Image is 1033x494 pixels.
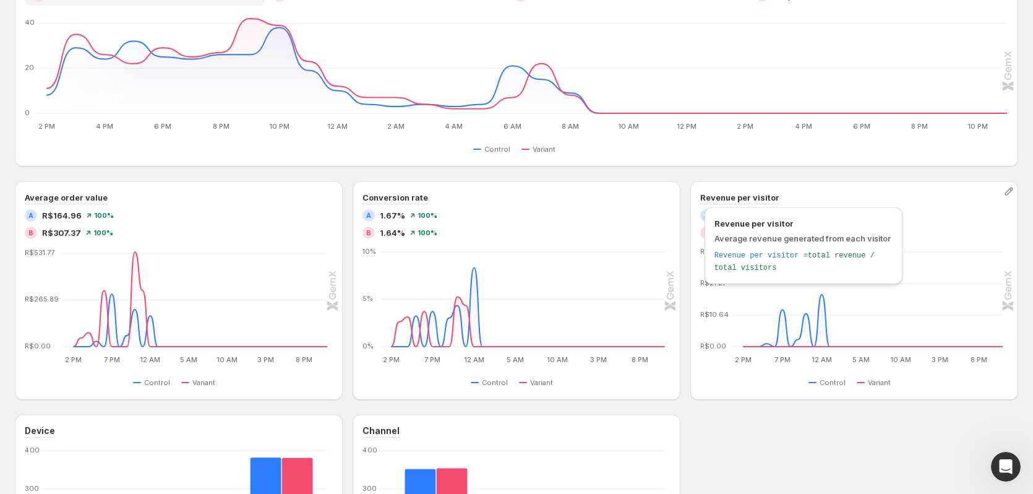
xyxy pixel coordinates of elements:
[418,229,437,236] span: 100 %
[362,484,377,493] text: 300
[735,355,752,364] text: 2 PM
[362,191,428,204] h3: Conversion rate
[507,355,525,364] text: 5 AM
[366,212,371,219] h2: A
[94,212,114,219] span: 100 %
[618,122,639,131] text: 10 AM
[8,5,32,28] button: go back
[971,355,988,364] text: 8 PM
[42,209,82,222] span: R$164.96
[20,168,193,253] div: As I said above, when you view by , it means that only the orders made directly on this page will...
[714,251,808,260] span: Revenue per visitor =
[19,399,29,409] button: Emoji picker
[192,378,215,388] span: Variant
[96,270,139,280] i: Page Only
[737,122,753,131] text: 2 PM
[93,229,113,236] span: 100 %
[10,262,238,451] div: Antony says…
[179,54,228,67] div: 5-6 to both
[25,425,55,437] h3: Device
[45,331,88,340] i: Page Only
[890,355,911,364] text: 10 AM
[28,212,33,219] h2: A
[820,378,846,388] span: Control
[104,355,120,364] text: 7 PM
[42,227,81,239] span: R$307.37
[257,355,274,364] text: 3 PM
[853,122,870,131] text: 6 PM
[10,84,203,160] div: If I understand you are confusing with why you run the test for all the products, but you view by...
[547,355,568,364] text: 10 AM
[911,122,928,131] text: 8 PM
[464,355,484,364] text: 12 AM
[562,122,579,131] text: 8 AM
[194,5,217,28] button: Home
[213,122,229,131] text: 8 PM
[795,122,812,131] text: 4 PM
[25,446,40,454] text: 400
[140,355,161,364] text: 12 AM
[169,47,238,74] div: 5-6 to both
[868,378,891,388] span: Variant
[590,355,607,364] text: 3 PM
[632,355,649,364] text: 8 PM
[387,122,405,131] text: 2 AM
[991,452,1021,482] iframe: Intercom live chat
[418,212,437,219] span: 100 %
[39,399,49,409] button: Gif picker
[504,122,521,131] text: 6 AM
[28,229,33,236] h2: B
[133,375,175,390] button: Control
[533,144,555,154] span: Variant
[812,355,832,364] text: 12 AM
[25,191,108,204] h3: Average order value
[362,342,374,350] text: 0%
[38,122,55,131] text: 2 PM
[471,375,513,390] button: Control
[217,5,239,27] div: Close
[144,378,170,388] span: Control
[521,142,560,157] button: Variant
[25,342,51,350] text: R$0.00
[96,122,113,131] text: 4 PM
[60,15,123,28] p: Active 30m ago
[380,227,405,239] span: 1.64%
[383,355,400,364] text: 2 PM
[714,217,893,230] span: Revenue per visitor
[424,355,440,364] text: 7 PM
[79,399,88,409] button: Start recording
[212,394,232,414] button: Send a message…
[180,355,197,364] text: 5 AM
[11,373,237,394] textarea: Message…
[10,84,238,161] div: Antony says…
[10,161,238,262] div: Antony says…
[519,375,558,390] button: Variant
[362,446,377,454] text: 400
[20,349,193,433] div: However, if a customer visits this product page, adds the product to the cart, but then goes on t...
[327,122,348,131] text: 12 AM
[217,355,238,364] text: 10 AM
[808,375,851,390] button: Control
[677,122,697,131] text: 12 PM
[445,122,463,131] text: 4 AM
[20,92,193,152] div: If I understand you are confusing with why you run the test for all the products, but you view by...
[10,262,203,441] div: With a 5-5 split inPage Onlyview, it means that when a customer visits this specific page, adds t...
[10,161,203,261] div: As I said above, when you view byPage Only, it means that only the orders made directly on this p...
[482,378,508,388] span: Control
[296,355,312,364] text: 8 PM
[362,425,400,437] h3: Channel
[20,169,190,191] i: Page Only
[700,191,779,204] h3: Revenue per visitor
[380,209,405,222] span: 1.67%
[700,310,729,319] text: R$10.64
[154,122,171,131] text: 6 PM
[25,248,54,257] text: R$531.77
[10,47,238,84] div: Henrique says…
[20,269,193,342] div: With a 5-5 split in view, it means that when a customer visits this specific page, adds the produ...
[774,355,791,364] text: 7 PM
[25,63,34,72] text: 20
[362,247,376,256] text: 10%
[35,7,55,27] img: Profile image for Antony
[181,375,220,390] button: Variant
[25,108,30,117] text: 0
